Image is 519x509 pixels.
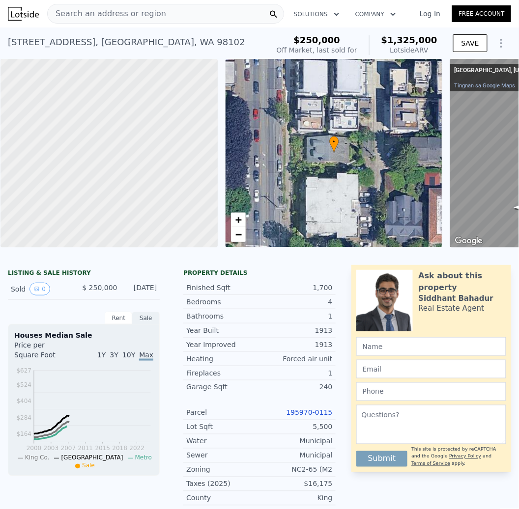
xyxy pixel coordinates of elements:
div: This site is protected by reCAPTCHA and the Google and apply. [411,446,506,467]
span: 1Y [97,351,106,359]
div: $16,175 [259,479,333,489]
tspan: 2011 [78,445,93,452]
a: Zoom in [231,213,246,227]
tspan: 2022 [130,445,145,452]
a: Terms of Service [411,461,450,466]
span: $ 250,000 [82,284,117,292]
tspan: $164 [16,431,31,438]
button: Show Options [491,33,511,53]
tspan: $284 [16,414,31,421]
tspan: $627 [16,367,31,374]
a: Log In [408,9,452,19]
button: View historical data [29,283,50,295]
div: • [329,136,339,153]
div: Zoning [186,465,259,475]
input: Phone [356,382,506,401]
span: King Co. [25,455,50,461]
div: 5,500 [259,422,333,432]
div: Fireplaces [186,368,259,378]
div: Houses Median Sale [14,330,153,340]
span: • [329,137,339,146]
div: Water [186,436,259,446]
div: Heating [186,354,259,364]
div: Bedrooms [186,297,259,307]
div: Year Built [186,325,259,335]
div: 4 [259,297,333,307]
div: County [186,493,259,503]
span: 10Y [122,351,135,359]
a: 195970-0115 [287,409,333,417]
span: 3Y [110,351,118,359]
tspan: 2018 [113,445,128,452]
div: Finished Sqft [186,283,259,293]
div: Property details [183,269,335,277]
div: Municipal [259,451,333,460]
span: + [235,214,241,226]
div: Sewer [186,451,259,460]
div: 1,700 [259,283,333,293]
div: NC2-65 (M2 [259,465,333,475]
div: Lot Sqft [186,422,259,432]
div: Ask about this property [419,270,506,294]
input: Email [356,360,506,378]
tspan: 2015 [95,445,111,452]
div: Siddhant Bahadur [419,294,493,303]
div: Bathrooms [186,311,259,321]
div: Lotside ARV [381,45,437,55]
div: Sold [11,283,74,295]
tspan: 2003 [44,445,59,452]
span: Sale [82,462,95,469]
a: Privacy Policy [449,454,481,459]
div: King [259,493,333,503]
span: $1,325,000 [381,35,437,45]
tspan: 2000 [27,445,42,452]
div: LISTING & SALE HISTORY [8,269,160,279]
button: Submit [356,451,408,467]
div: 1 [259,368,333,378]
a: Tingnan sa Google Maps [454,82,515,89]
div: Price per Square Foot [14,340,84,366]
div: Year Improved [186,340,259,349]
div: 1 [259,311,333,321]
button: SAVE [453,34,488,52]
div: Garage Sqft [186,382,259,392]
div: Sale [132,312,160,324]
div: [DATE] [125,283,157,295]
span: − [235,228,241,241]
div: Off Market, last sold for [277,45,357,55]
img: Lotside [8,7,39,21]
div: Rent [105,312,132,324]
div: [STREET_ADDRESS] , [GEOGRAPHIC_DATA] , WA 98102 [8,35,245,49]
a: Zoom out [231,227,246,242]
div: 240 [259,382,333,392]
div: Parcel [186,408,259,418]
tspan: 2007 [61,445,76,452]
div: Taxes (2025) [186,479,259,489]
span: Metro [135,455,152,461]
div: 1913 [259,340,333,349]
tspan: $524 [16,381,31,388]
div: Real Estate Agent [419,303,485,313]
button: Solutions [286,5,347,23]
tspan: $404 [16,398,31,405]
a: Free Account [452,5,511,22]
button: Company [347,5,404,23]
div: 1913 [259,325,333,335]
div: Municipal [259,436,333,446]
span: $250,000 [294,35,341,45]
a: Buksan ang lugar na ito sa Google Maps (magbubukas ng bagong window) [453,235,485,247]
div: Forced air unit [259,354,333,364]
img: Google [453,235,485,247]
span: [GEOGRAPHIC_DATA] [61,455,123,461]
span: Max [139,351,153,361]
span: Search an address or region [48,8,166,20]
input: Name [356,337,506,356]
